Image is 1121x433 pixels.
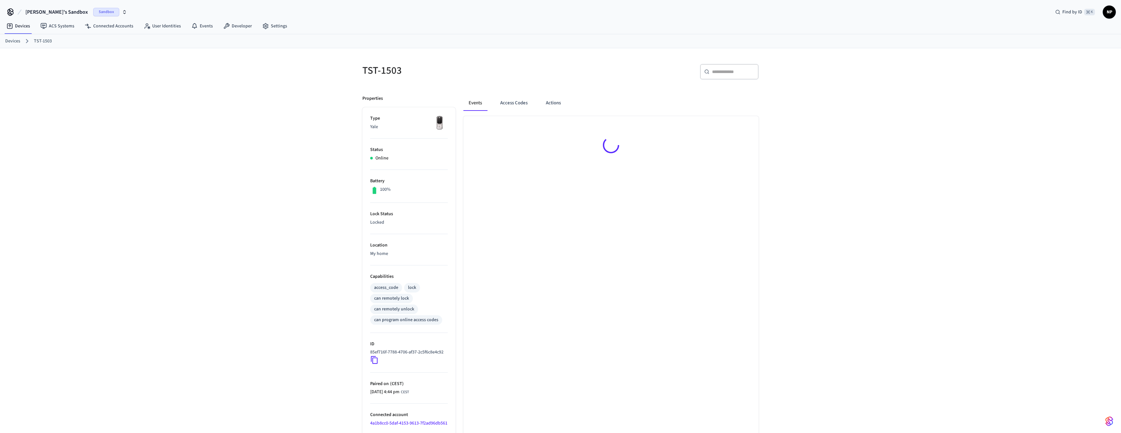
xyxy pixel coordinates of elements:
div: can remotely lock [374,295,409,302]
button: Actions [541,95,566,111]
p: Connected account [370,411,448,418]
p: 85ef716f-7788-4706-af37-2c5f6c8e4c92 [370,349,444,356]
p: Lock Status [370,211,448,217]
p: Status [370,146,448,153]
div: can program online access codes [374,317,438,323]
a: Devices [1,20,35,32]
span: Find by ID [1062,9,1082,15]
p: My home [370,250,448,257]
span: ( CEST ) [389,381,404,387]
a: Settings [257,20,292,32]
p: Online [375,155,388,162]
a: Events [186,20,218,32]
p: Type [370,115,448,122]
a: Developer [218,20,257,32]
div: Europe/Budapest [370,389,409,396]
span: ⌘ K [1084,9,1095,15]
span: CEST [401,389,409,395]
p: Properties [362,95,383,102]
a: 4a1b8cc0-5daf-4153-9613-7f2ad96db561 [370,420,447,426]
p: Paired on [370,381,448,387]
button: Access Codes [495,95,533,111]
a: ACS Systems [35,20,80,32]
a: User Identities [138,20,186,32]
div: Find by ID⌘ K [1050,6,1100,18]
p: Location [370,242,448,249]
span: Sandbox [93,8,119,16]
p: Capabilities [370,273,448,280]
button: Events [463,95,487,111]
span: [DATE] 4:44 pm [370,389,400,396]
span: NP [1103,6,1115,18]
p: Locked [370,219,448,226]
div: ant example [463,95,759,111]
div: can remotely unlock [374,306,414,313]
button: NP [1103,6,1116,19]
h5: TST-1503 [362,64,557,77]
a: Connected Accounts [80,20,138,32]
span: [PERSON_NAME]'s Sandbox [25,8,88,16]
p: 100% [380,186,391,193]
a: TST-1503 [34,38,52,45]
p: Yale [370,124,448,130]
div: lock [408,284,416,291]
img: Yale Assure Touchscreen Wifi Smart Lock, Satin Nickel, Front [431,115,448,131]
div: access_code [374,284,398,291]
img: SeamLogoGradient.69752ec5.svg [1105,416,1113,426]
a: Devices [5,38,20,45]
p: Battery [370,178,448,185]
p: ID [370,341,448,348]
